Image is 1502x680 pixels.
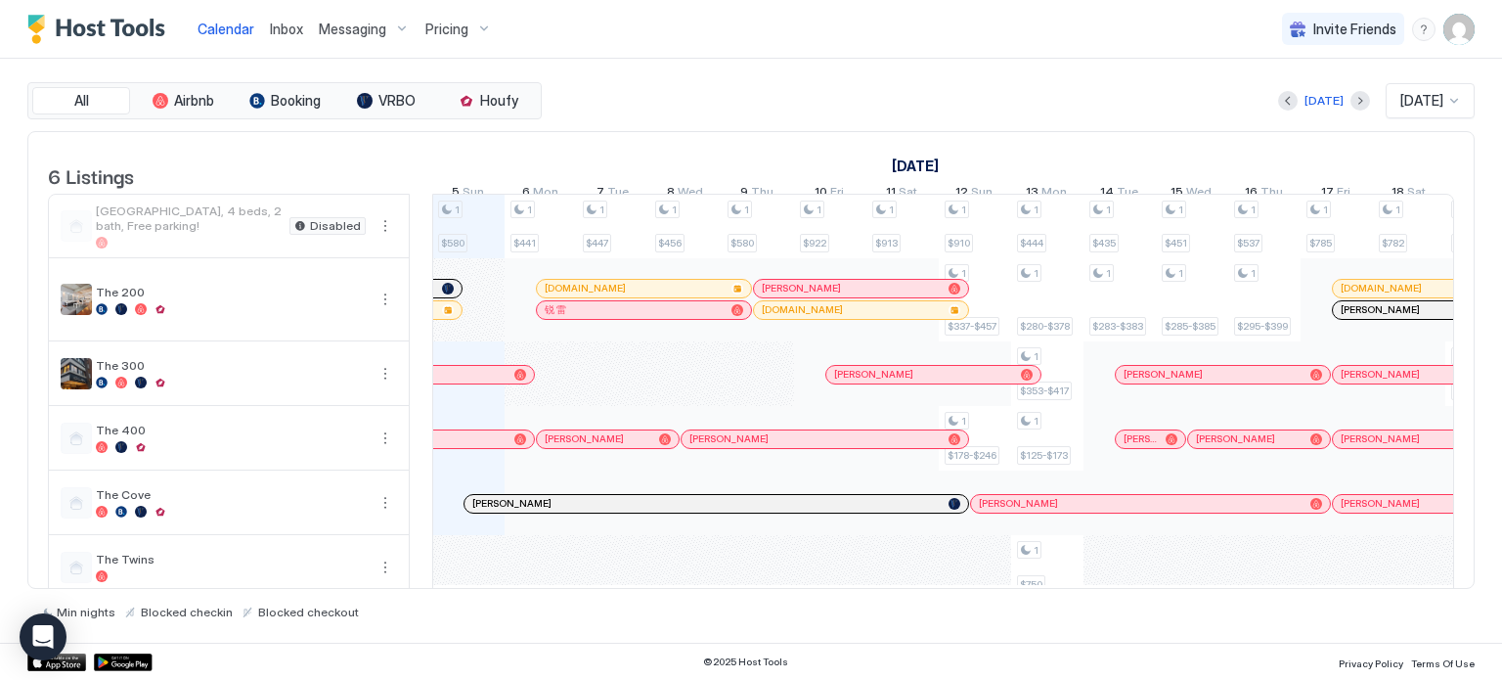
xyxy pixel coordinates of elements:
span: $537 [1237,237,1259,249]
span: $913 [875,237,898,249]
span: 1 [1106,204,1111,216]
span: 1 [1178,267,1183,280]
span: Privacy Policy [1339,657,1403,669]
span: 锐 雷 [545,303,566,316]
span: $280-$378 [1020,320,1070,333]
span: 12 [955,184,968,204]
span: 1 [889,204,894,216]
span: Thu [1260,184,1283,204]
span: 14 [1100,184,1114,204]
span: The Twins [96,552,366,567]
span: 1 [1034,267,1038,280]
div: menu [374,556,397,579]
span: 1 [1034,350,1038,363]
span: $922 [803,237,826,249]
span: [PERSON_NAME] [1341,368,1420,381]
a: October 9, 2025 [735,180,778,208]
span: 1 [1323,204,1328,216]
span: Blocked checkin [141,605,233,619]
a: Inbox [270,19,303,39]
a: Terms Of Use [1411,652,1475,672]
span: $580 [730,237,754,249]
div: User profile [1443,14,1475,45]
span: Houfy [480,92,518,110]
span: Sun [971,184,993,204]
span: [PERSON_NAME] [762,282,841,295]
span: Sun [463,184,484,204]
span: [GEOGRAPHIC_DATA], 4 beds, 2 bath, Free parking! [96,204,282,233]
span: [PERSON_NAME] [1124,368,1203,381]
span: $456 [658,237,682,249]
span: [PERSON_NAME] [1341,497,1420,510]
span: All [74,92,89,110]
span: Mon [1041,184,1067,204]
span: 11 [886,184,896,204]
span: [PERSON_NAME] [1124,432,1158,445]
div: menu [374,288,397,311]
span: 1 [961,267,966,280]
span: Fri [830,184,844,204]
div: [DATE] [1304,92,1344,110]
a: App Store [27,654,86,671]
span: $337-$457 [948,320,996,333]
a: Privacy Policy [1339,652,1403,672]
div: Open Intercom Messenger [20,613,66,660]
a: October 12, 2025 [950,180,997,208]
span: $785 [1309,237,1332,249]
span: 16 [1245,184,1258,204]
span: Inbox [270,21,303,37]
span: 15 [1171,184,1183,204]
span: The 400 [96,423,366,437]
button: Next month [1350,91,1370,111]
a: October 18, 2025 [1387,180,1431,208]
span: 6 [522,184,530,204]
span: [PERSON_NAME] [1341,303,1420,316]
div: listing image [61,358,92,389]
span: [PERSON_NAME] [545,432,624,445]
button: More options [374,427,397,450]
span: 10 [815,184,827,204]
span: [PERSON_NAME] [689,432,769,445]
a: October 10, 2025 [810,180,849,208]
span: Invite Friends [1313,21,1396,38]
span: $283-$383 [1092,320,1143,333]
button: More options [374,362,397,385]
span: 1 [961,415,966,428]
span: 1 [744,204,749,216]
div: menu [374,362,397,385]
span: Calendar [198,21,254,37]
span: [DATE] [1400,92,1443,110]
div: Google Play Store [94,654,153,671]
span: Fri [1337,184,1350,204]
span: 1 [1034,544,1038,557]
span: $580 [441,237,464,249]
span: $910 [948,237,970,249]
a: Calendar [198,19,254,39]
span: 18 [1392,184,1404,204]
a: Host Tools Logo [27,15,174,44]
a: October 1, 2025 [887,152,944,180]
span: [PERSON_NAME] [1196,432,1275,445]
span: 1 [1034,204,1038,216]
span: 1 [1251,267,1256,280]
span: [PERSON_NAME] [1341,432,1420,445]
span: 6 Listings [48,160,134,190]
button: Previous month [1278,91,1298,111]
span: $750 [1020,578,1042,591]
span: VRBO [378,92,416,110]
span: 1 [1106,267,1111,280]
span: $447 [586,237,608,249]
span: $353-$417 [1020,385,1069,397]
div: menu [374,214,397,238]
span: Tue [1117,184,1138,204]
button: More options [374,288,397,311]
span: Wed [678,184,703,204]
span: $782 [1382,237,1404,249]
span: Booking [271,92,321,110]
span: 1 [1178,204,1183,216]
button: VRBO [337,87,435,114]
span: $441 [513,237,536,249]
span: 1 [527,204,532,216]
span: The 200 [96,285,366,299]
